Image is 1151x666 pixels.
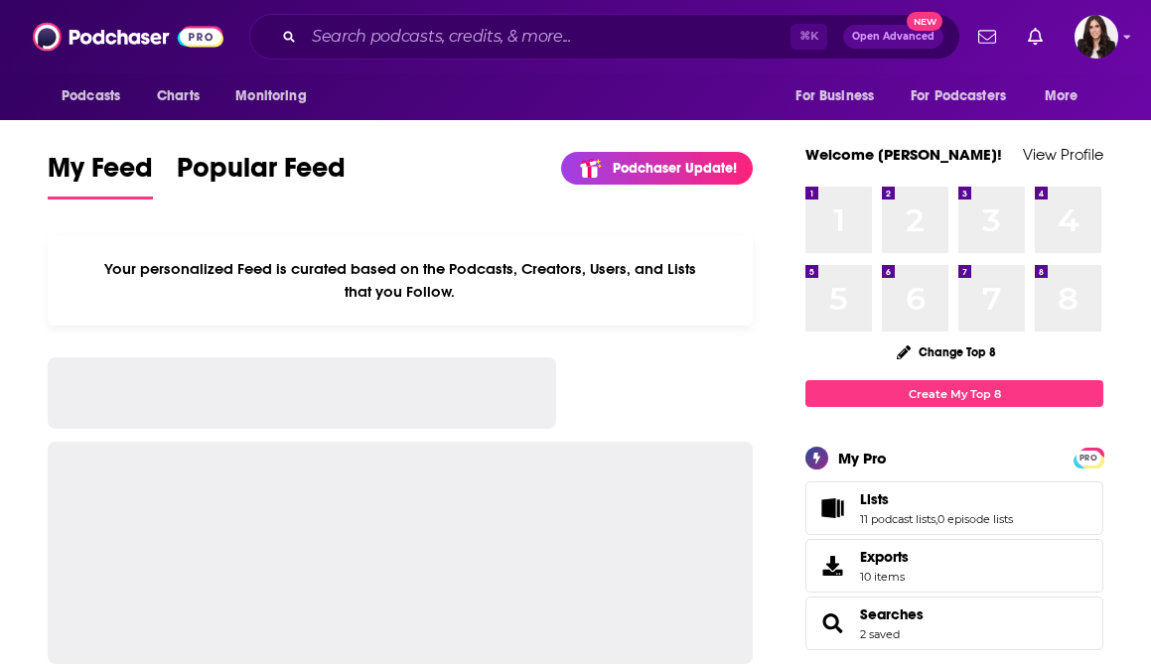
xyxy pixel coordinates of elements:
span: 10 items [860,570,909,584]
span: Open Advanced [852,32,935,42]
a: Show notifications dropdown [970,20,1004,54]
span: Monitoring [235,82,306,110]
button: open menu [1031,77,1103,115]
span: , [935,512,937,526]
a: View Profile [1023,145,1103,164]
button: Change Top 8 [885,339,1008,364]
span: Podcasts [62,82,120,110]
span: Exports [860,548,909,566]
span: Lists [860,490,889,508]
span: Exports [812,552,852,580]
a: 11 podcast lists [860,512,935,526]
a: 0 episode lists [937,512,1013,526]
a: Lists [860,490,1013,508]
p: Podchaser Update! [613,160,737,177]
a: PRO [1077,450,1100,465]
button: open menu [221,77,332,115]
span: My Feed [48,151,153,197]
a: Searches [860,605,924,623]
div: Search podcasts, credits, & more... [249,14,960,60]
button: Open AdvancedNew [843,25,943,49]
span: More [1045,82,1079,110]
span: Searches [805,597,1103,650]
span: Logged in as RebeccaShapiro [1075,15,1118,59]
button: Show profile menu [1075,15,1118,59]
span: PRO [1077,451,1100,466]
a: Lists [812,494,852,522]
a: Charts [144,77,212,115]
button: open menu [782,77,899,115]
a: My Feed [48,151,153,200]
img: Podchaser - Follow, Share and Rate Podcasts [33,18,223,56]
span: For Business [795,82,874,110]
a: Welcome [PERSON_NAME]! [805,145,1002,164]
button: open menu [898,77,1035,115]
div: My Pro [838,449,887,467]
input: Search podcasts, credits, & more... [304,21,791,53]
a: Show notifications dropdown [1020,20,1051,54]
img: User Profile [1075,15,1118,59]
a: Popular Feed [177,151,346,200]
span: Charts [157,82,200,110]
a: Searches [812,609,852,637]
span: For Podcasters [911,82,1006,110]
span: Lists [805,481,1103,535]
span: ⌘ K [791,24,827,50]
a: Exports [805,539,1103,593]
span: New [907,12,942,31]
span: Popular Feed [177,151,346,197]
button: open menu [48,77,146,115]
a: Create My Top 8 [805,380,1103,407]
a: 2 saved [860,627,900,641]
div: Your personalized Feed is curated based on the Podcasts, Creators, Users, and Lists that you Follow. [48,235,753,326]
